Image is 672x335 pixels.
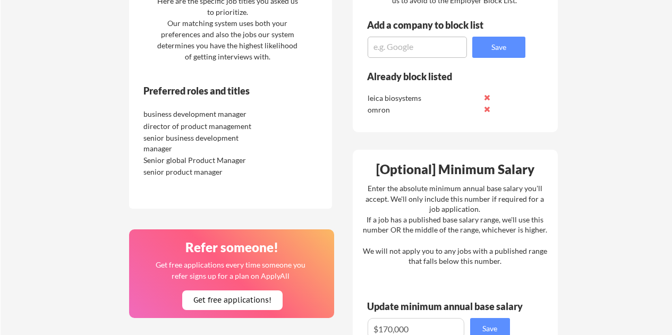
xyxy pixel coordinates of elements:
[143,121,256,132] div: director of product management
[356,163,554,176] div: [Optional] Minimum Salary
[363,183,547,267] div: Enter the absolute minimum annual base salary you'll accept. We'll only include this number if re...
[143,167,256,177] div: senior product manager
[143,155,256,166] div: Senior global Product Manager
[143,86,288,96] div: Preferred roles and titles
[367,72,511,81] div: Already block listed
[367,302,526,311] div: Update minimum annual base salary
[143,109,256,119] div: business development manager
[367,20,500,30] div: Add a company to block list
[133,241,331,254] div: Refer someone!
[472,37,525,58] button: Save
[368,105,480,115] div: omron
[143,133,256,153] div: senior business development manager
[368,93,480,104] div: leica biosystems
[182,290,283,310] button: Get free applications!
[155,259,307,281] div: Get free applications every time someone you refer signs up for a plan on ApplyAll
